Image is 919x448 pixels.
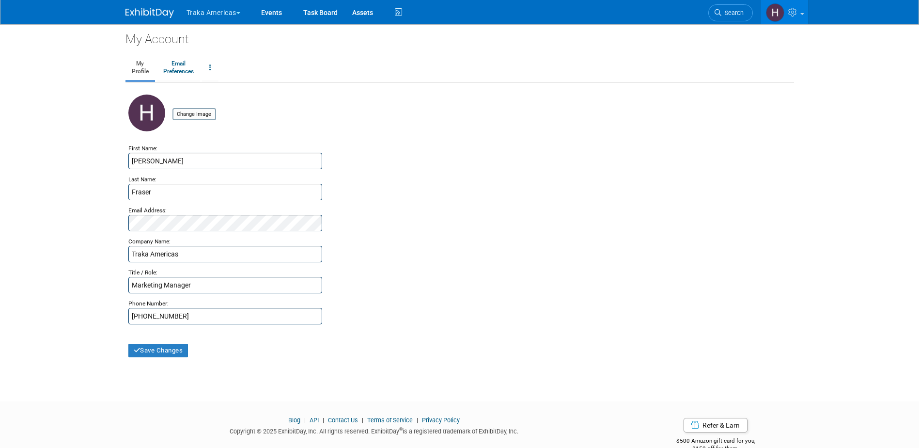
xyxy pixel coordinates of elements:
a: EmailPreferences [157,56,200,80]
small: Company Name: [128,238,171,245]
span: | [302,416,308,424]
span: | [359,416,366,424]
small: Title / Role: [128,269,157,276]
img: H.jpg [128,95,165,131]
button: Save Changes [128,344,188,357]
img: ExhibitDay [125,8,174,18]
small: Email Address: [128,207,167,214]
a: Contact Us [328,416,358,424]
sup: ® [399,427,403,432]
small: Phone Number: [128,300,169,307]
a: Privacy Policy [422,416,460,424]
span: Search [721,9,744,16]
div: Copyright © 2025 ExhibitDay, Inc. All rights reserved. ExhibitDay is a registered trademark of Ex... [125,425,623,436]
img: Heather Fraser [766,3,784,22]
small: First Name: [128,145,157,152]
a: Refer & Earn [684,418,748,432]
a: API [310,416,319,424]
span: | [414,416,421,424]
a: Blog [288,416,300,424]
span: | [320,416,327,424]
a: Search [708,4,753,21]
div: My Account [125,24,794,48]
a: MyProfile [125,56,155,80]
a: Terms of Service [367,416,413,424]
small: Last Name: [128,176,156,183]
